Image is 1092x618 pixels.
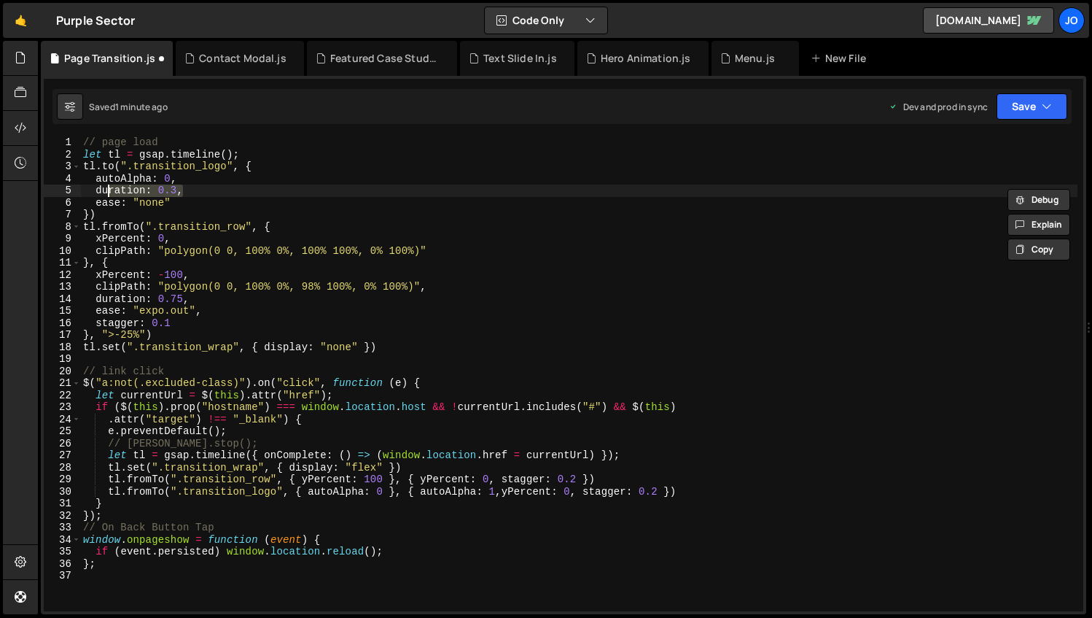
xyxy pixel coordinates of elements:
[44,257,81,269] div: 11
[44,209,81,221] div: 7
[44,510,81,522] div: 32
[44,401,81,414] div: 23
[115,101,168,113] div: 1 minute ago
[44,366,81,378] div: 20
[44,185,81,197] div: 5
[89,101,168,113] div: Saved
[44,474,81,486] div: 29
[44,305,81,317] div: 15
[44,353,81,366] div: 19
[44,233,81,245] div: 9
[889,101,988,113] div: Dev and prod in sync
[44,390,81,402] div: 22
[44,317,81,330] div: 16
[44,136,81,149] div: 1
[56,12,135,29] div: Purple Sector
[44,245,81,258] div: 10
[1007,189,1070,211] button: Debug
[44,329,81,341] div: 17
[44,438,81,450] div: 26
[1007,239,1070,260] button: Copy
[44,293,81,306] div: 14
[3,3,39,38] a: 🤙
[44,498,81,510] div: 31
[44,449,81,462] div: 27
[330,51,440,66] div: Featured Case Studies.js
[44,534,81,546] div: 34
[44,414,81,426] div: 24
[1007,214,1070,236] button: Explain
[44,161,81,173] div: 3
[44,197,81,209] div: 6
[44,377,81,390] div: 21
[1058,7,1085,34] a: Jo
[44,570,81,582] div: 37
[44,149,81,161] div: 2
[199,51,286,66] div: Contact Modal.js
[44,546,81,558] div: 35
[44,221,81,233] div: 8
[44,462,81,474] div: 28
[811,51,872,66] div: New File
[735,51,775,66] div: Menu.js
[44,522,81,534] div: 33
[485,7,607,34] button: Code Only
[44,341,81,354] div: 18
[44,425,81,438] div: 25
[483,51,557,66] div: Text Slide In.js
[923,7,1054,34] a: [DOMAIN_NAME]
[44,486,81,498] div: 30
[997,93,1067,120] button: Save
[601,51,691,66] div: Hero Animation.js
[44,281,81,293] div: 13
[44,173,81,185] div: 4
[44,558,81,571] div: 36
[44,269,81,282] div: 12
[64,51,155,66] div: Page Transition.js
